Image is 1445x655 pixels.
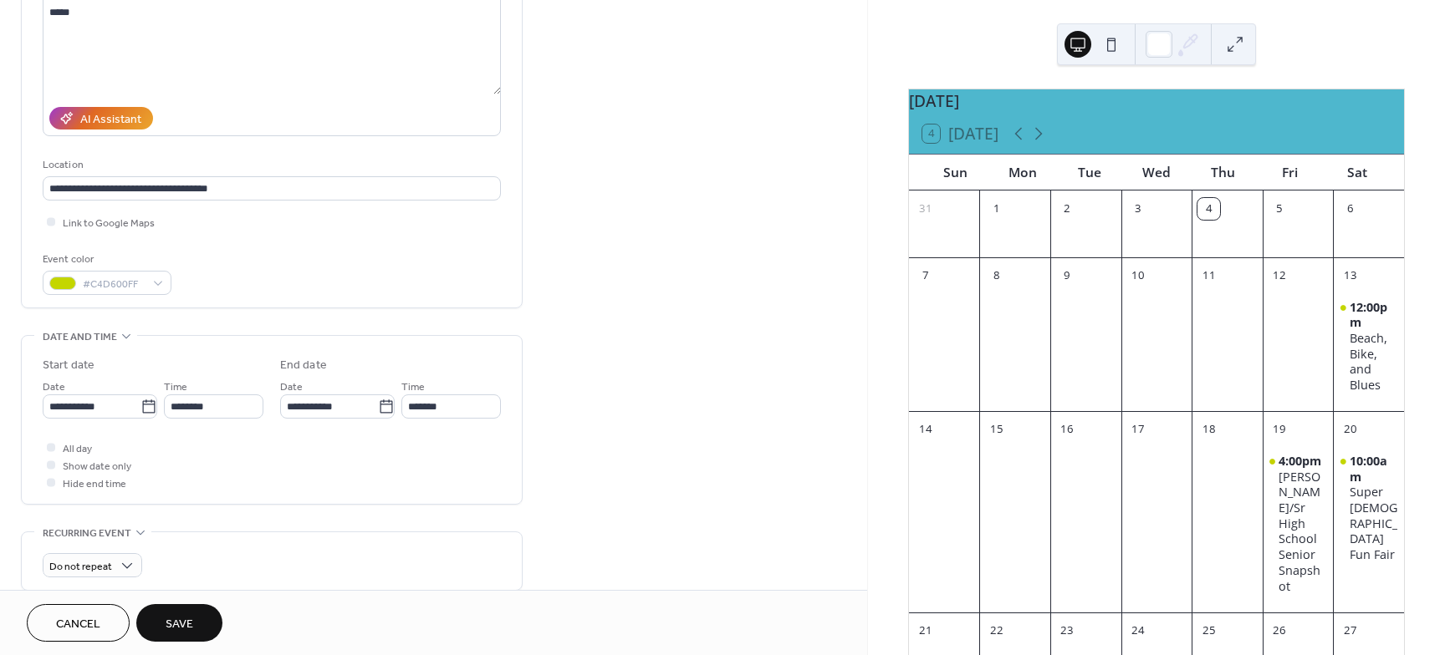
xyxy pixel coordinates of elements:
div: 10 [1127,265,1149,287]
div: 16 [1056,419,1078,440]
div: 5 [1269,198,1290,220]
div: Tue [1056,155,1123,190]
div: 22 [986,619,1008,641]
div: Location [43,156,498,174]
div: 8 [986,265,1008,287]
div: 14 [915,419,937,440]
button: Cancel [27,604,130,642]
div: 25 [1197,619,1219,641]
div: AI Assistant [80,111,141,129]
div: 20 [1340,419,1361,440]
span: #C4D600FF [83,276,145,293]
div: Wed [1123,155,1190,190]
div: Fri [1257,155,1324,190]
div: Beach, Bike, and Blues [1333,300,1404,394]
div: 13 [1340,265,1361,287]
div: [DATE] [909,89,1404,114]
div: 19 [1269,419,1290,440]
span: All day [63,440,92,458]
div: Sat [1324,155,1391,190]
div: [PERSON_NAME]/Sr High School Senior Snapshot [1279,470,1326,595]
span: Cancel [56,616,100,633]
div: 11 [1197,265,1219,287]
div: End date [280,357,327,374]
div: Beach, Bike, and Blues [1350,331,1397,394]
div: Super Queer Fun Fair [1333,454,1404,563]
span: Time [164,378,187,396]
div: 26 [1269,619,1290,641]
span: Date [280,378,303,396]
div: 23 [1056,619,1078,641]
div: 18 [1197,419,1219,440]
button: AI Assistant [49,107,153,129]
div: 7 [915,265,937,287]
div: 15 [986,419,1008,440]
div: 9 [1056,265,1078,287]
div: 1 [986,198,1008,220]
div: 4 [1197,198,1219,220]
div: 2 [1056,198,1078,220]
div: 21 [915,619,937,641]
div: 3 [1127,198,1149,220]
span: Date [43,378,65,396]
div: 6 [1340,198,1361,220]
button: Save [136,604,222,642]
span: 12:00pm [1350,300,1397,331]
div: 27 [1340,619,1361,641]
span: Show date only [63,458,131,475]
span: Save [166,616,193,633]
div: Start date [43,357,94,374]
div: Thu [1190,155,1257,190]
div: Mon [989,155,1056,190]
div: 31 [915,198,937,220]
div: 17 [1127,419,1149,440]
span: Date and time [43,328,117,346]
span: 4:00pm [1279,454,1325,470]
span: Recurring event [43,525,131,542]
span: 10:00am [1350,454,1397,485]
div: Toledo Jr/Sr High School Senior Snapshot [1263,454,1334,594]
div: Sun [922,155,989,190]
span: Hide end time [63,475,126,493]
span: Time [401,378,425,396]
div: Event color [43,251,168,268]
div: 12 [1269,265,1290,287]
span: Do not repeat [49,557,112,576]
span: Link to Google Maps [63,215,155,232]
div: Super [DEMOGRAPHIC_DATA] Fun Fair [1350,485,1397,563]
div: 24 [1127,619,1149,641]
